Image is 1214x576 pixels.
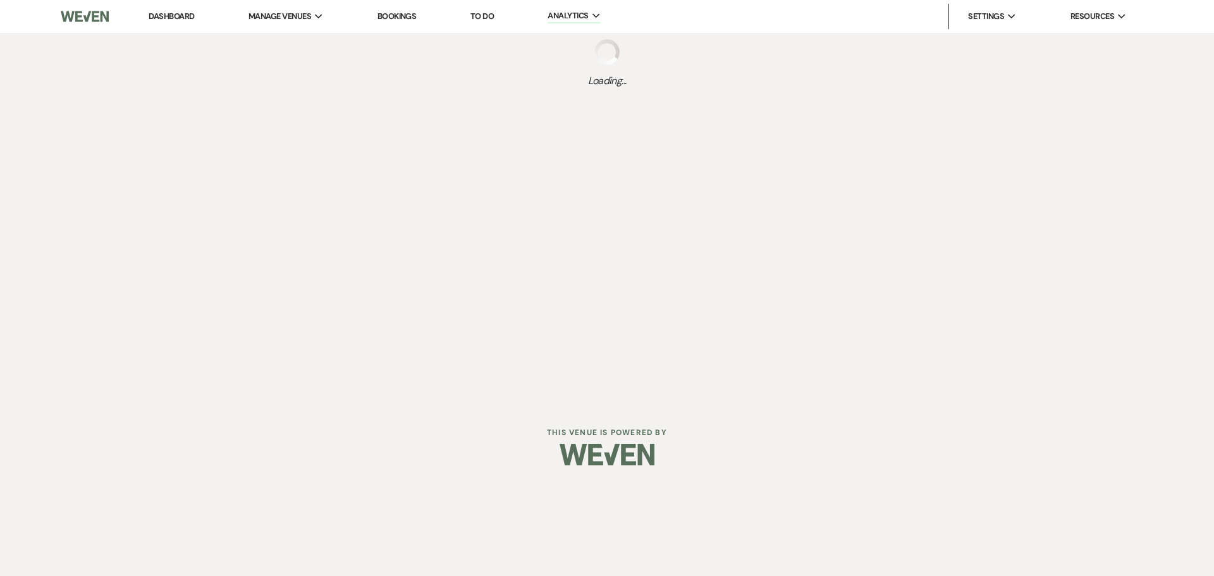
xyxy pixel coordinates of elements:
[248,10,311,23] span: Manage Venues
[594,39,620,64] img: loading spinner
[377,11,417,21] a: Bookings
[588,73,627,89] span: Loading...
[1070,10,1114,23] span: Resources
[560,432,654,477] img: Weven Logo
[968,10,1004,23] span: Settings
[149,11,194,21] a: Dashboard
[470,11,494,21] a: To Do
[61,3,109,30] img: Weven Logo
[548,9,588,22] span: Analytics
